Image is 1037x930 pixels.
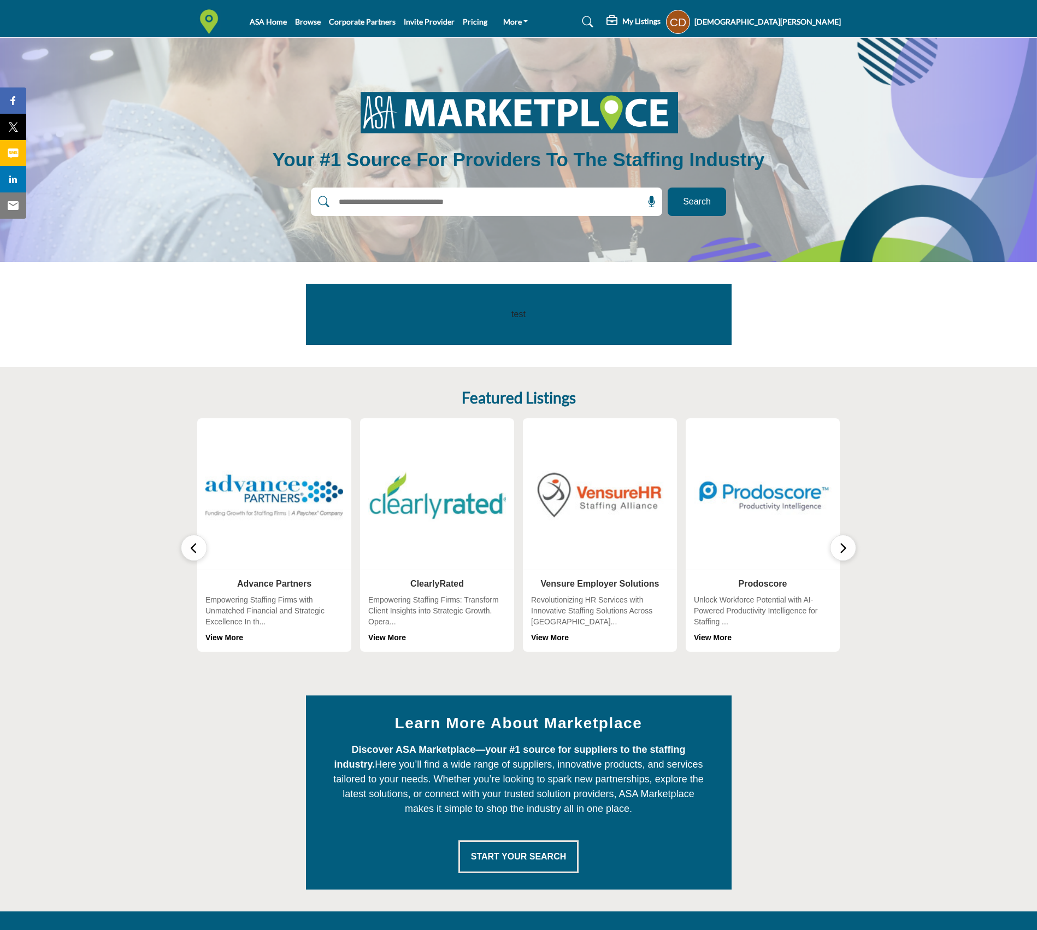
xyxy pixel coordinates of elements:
[694,633,732,642] a: View More
[329,17,396,26] a: Corporate Partners
[694,595,832,643] div: Unlock Workforce Potential with AI-Powered Productivity Intelligence for Staffing ...
[694,16,841,27] h5: [DEMOGRAPHIC_DATA][PERSON_NAME]
[531,633,569,642] a: View More
[739,579,787,588] a: Prodoscore
[197,9,227,34] img: Site Logo
[666,10,690,34] button: Show hide supplier dropdown
[694,426,832,564] img: Prodoscore
[571,13,600,31] a: Search
[471,852,567,861] span: Start Your Search
[531,426,669,564] img: Vensure Employer Solutions
[205,426,343,564] img: Advance Partners
[331,712,707,735] h2: Learn More About Marketplace
[368,595,506,643] div: Empowering Staffing Firms: Transform Client Insights into Strategic Growth. Opera...
[205,633,243,642] a: View More
[368,633,406,642] a: View More
[205,595,343,643] div: Empowering Staffing Firms with Unmatched Financial and Strategic Excellence In th...
[458,840,579,873] button: Start Your Search
[463,17,487,26] a: Pricing
[250,17,287,26] a: ASA Home
[462,389,576,407] h2: Featured Listings
[333,744,703,814] span: Here you’ll find a wide range of suppliers, innovative products, and services tailored to your ne...
[331,308,707,321] p: test
[368,426,506,564] img: ClearlyRated
[531,595,669,643] div: Revolutionizing HR Services with Innovative Staffing Solutions Across [GEOGRAPHIC_DATA]...
[346,84,691,141] img: image
[541,579,659,588] a: Vensure Employer Solutions
[404,17,455,26] a: Invite Provider
[295,17,321,26] a: Browse
[668,188,726,216] button: Search
[237,579,311,588] a: Advance Partners
[410,579,464,588] a: ClearlyRated
[272,147,764,172] h1: Your #1 Source for Providers to the Staffing Industry
[334,744,686,770] strong: Discover ASA Marketplace—your #1 source for suppliers to the staffing industry.
[606,15,661,28] div: My Listings
[683,195,711,208] span: Search
[496,14,536,30] a: More
[622,16,661,26] h5: My Listings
